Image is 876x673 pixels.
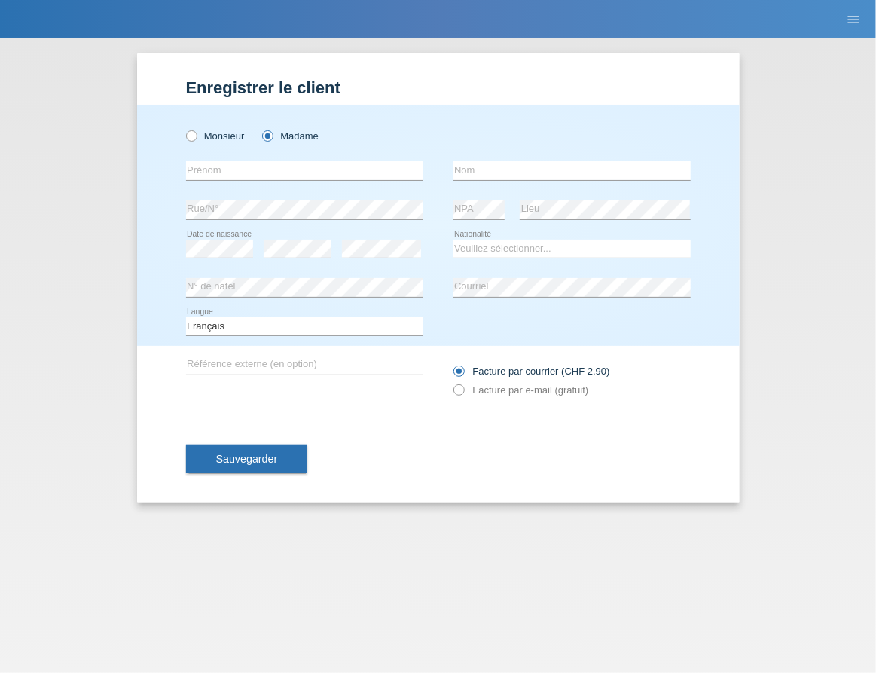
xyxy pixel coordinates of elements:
a: menu [838,14,868,23]
h1: Enregistrer le client [186,78,691,97]
i: menu [846,12,861,27]
input: Madame [262,130,272,140]
label: Madame [262,130,319,142]
label: Facture par e-mail (gratuit) [453,384,589,396]
span: Sauvegarder [216,453,278,465]
input: Monsieur [186,130,196,140]
input: Facture par courrier (CHF 2.90) [453,366,463,384]
label: Facture par courrier (CHF 2.90) [453,366,610,377]
label: Monsieur [186,130,245,142]
button: Sauvegarder [186,445,308,473]
input: Facture par e-mail (gratuit) [453,384,463,403]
